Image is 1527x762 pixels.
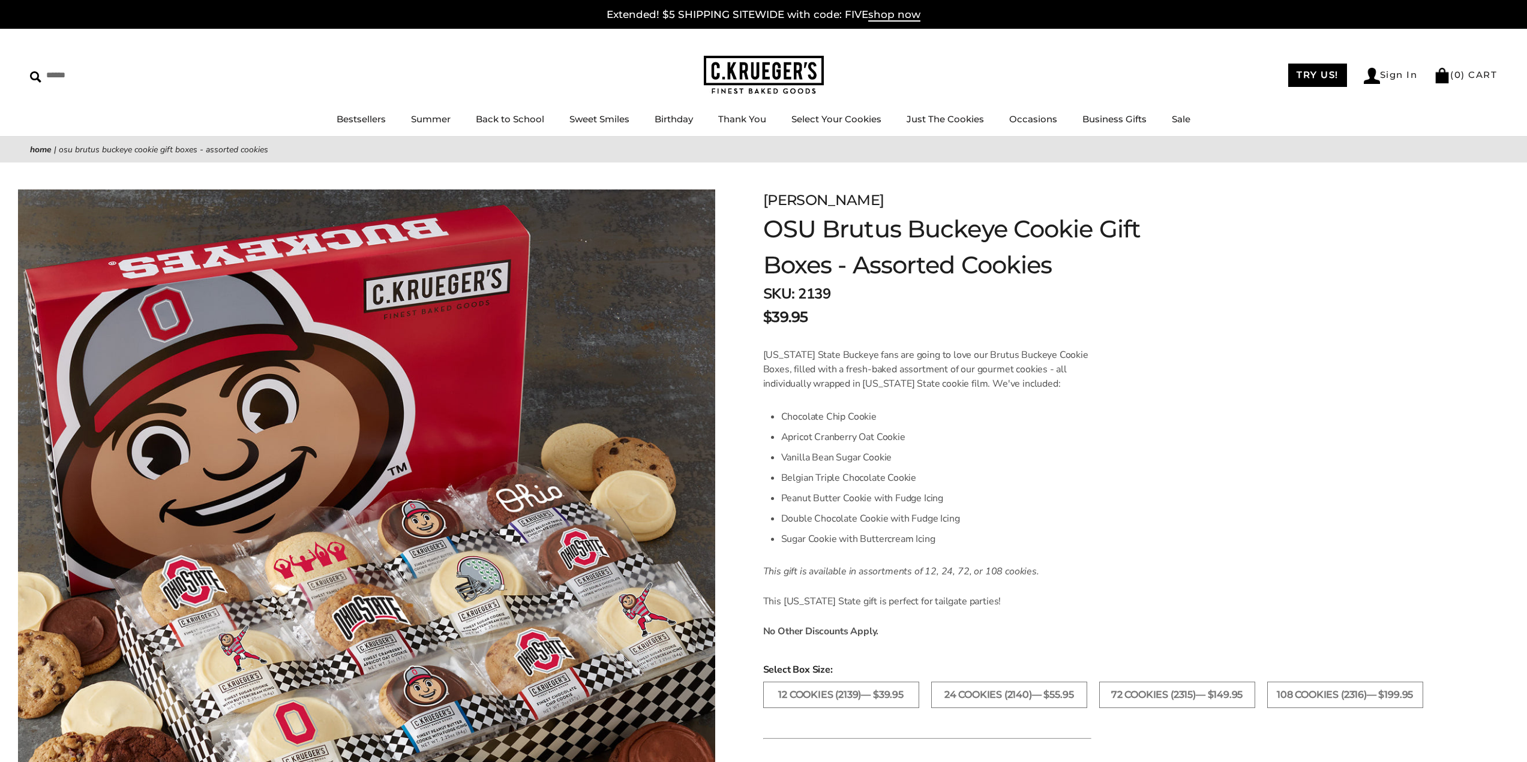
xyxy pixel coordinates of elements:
label: 12 Cookies (2139)— $39.95 [763,682,919,708]
li: Peanut Butter Cookie with Fudge Icing [781,488,1091,508]
a: Bestsellers [337,113,386,125]
a: (0) CART [1434,69,1497,80]
a: Home [30,144,52,155]
label: 24 Cookies (2140)— $55.95 [931,682,1087,708]
label: 108 Cookies (2316)— $199.95 [1267,682,1423,708]
a: Extended! $5 SHIPPING SITEWIDE with code: FIVEshop now [607,8,920,22]
span: | [54,144,56,155]
li: Belgian Triple Chocolate Cookie [781,468,1091,488]
input: Search [30,66,173,85]
a: Sign In [1364,68,1418,84]
img: C.KRUEGER'S [704,56,824,95]
span: 2139 [798,284,830,303]
img: Bag [1434,68,1450,83]
h1: OSU Brutus Buckeye Cookie Gift Boxes - Assorted Cookies [763,211,1146,283]
a: Business Gifts [1082,113,1147,125]
p: This [US_STATE] State gift is perfect for tailgate parties! [763,594,1091,609]
strong: SKU: [763,284,795,303]
span: 0 [1454,69,1462,80]
li: Apricot Cranberry Oat Cookie [781,427,1091,447]
a: Just The Cookies [907,113,984,125]
a: Occasions [1009,113,1057,125]
span: shop now [868,8,920,22]
li: Double Chocolate Cookie with Fudge Icing [781,508,1091,529]
img: Search [30,71,41,83]
a: Sale [1172,113,1190,125]
li: Sugar Cookie with Buttercream Icing [781,529,1091,549]
span: Select Box Size: [763,662,1497,677]
strong: No Other Discounts Apply. [763,625,879,638]
label: 72 Cookies (2315)— $149.95 [1099,682,1255,708]
a: Select Your Cookies [791,113,881,125]
em: This gift is available in assortments of 12, 24, 72, or 108 cookies. [763,565,1039,578]
img: Account [1364,68,1380,84]
p: [US_STATE] State Buckeye fans are going to love our Brutus Buckeye Cookie Boxes, filled with a fr... [763,348,1091,391]
a: TRY US! [1288,64,1347,87]
a: Thank You [718,113,766,125]
li: Chocolate Chip Cookie [781,406,1091,427]
a: Birthday [655,113,693,125]
a: Sweet Smiles [569,113,629,125]
span: OSU Brutus Buckeye Cookie Gift Boxes - Assorted Cookies [59,144,268,155]
div: [PERSON_NAME] [763,189,1146,211]
nav: breadcrumbs [30,143,1497,156]
a: Back to School [476,113,544,125]
a: Summer [411,113,451,125]
li: Vanilla Bean Sugar Cookie [781,447,1091,468]
span: $39.95 [763,306,808,328]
